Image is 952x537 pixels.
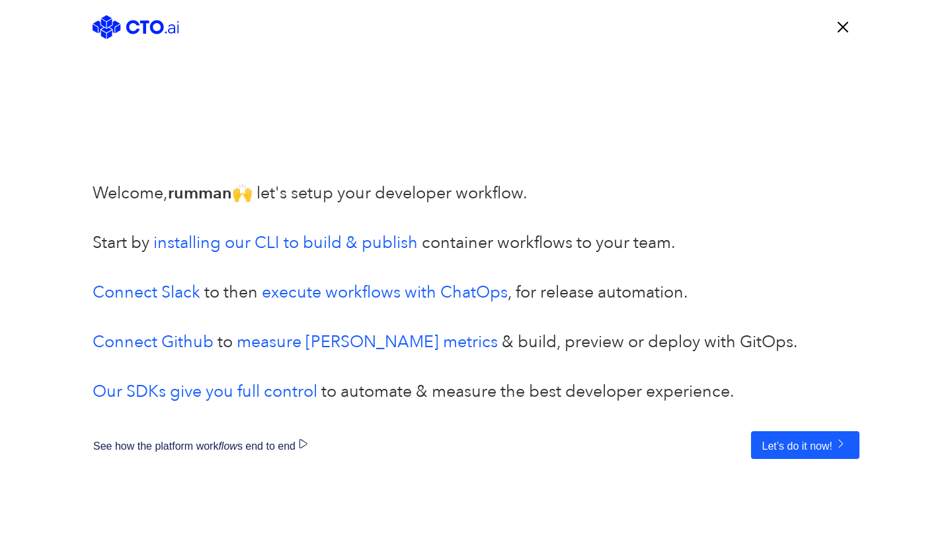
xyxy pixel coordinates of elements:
[93,431,323,459] button: See how the platform workflows end to end
[93,380,317,403] a: Our SDKs give you full control
[153,231,418,254] a: installing our CLI to build & publish
[168,182,232,204] span: rumman
[262,281,508,304] a: execute workflows with ChatOps
[93,331,214,353] a: Connect Github
[237,331,498,353] a: measure [PERSON_NAME] metrics
[93,231,859,405] p: Start by container workflows to your team. to then , for release automation. to & build, preview ...
[93,281,200,304] a: Connect Slack
[218,440,237,452] i: flow
[93,181,859,231] p: Welcome, 🙌 let's setup your developer workflow.
[751,431,859,459] button: Let’s do it now!
[93,15,179,39] img: cto-full-logo-blue-new.svg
